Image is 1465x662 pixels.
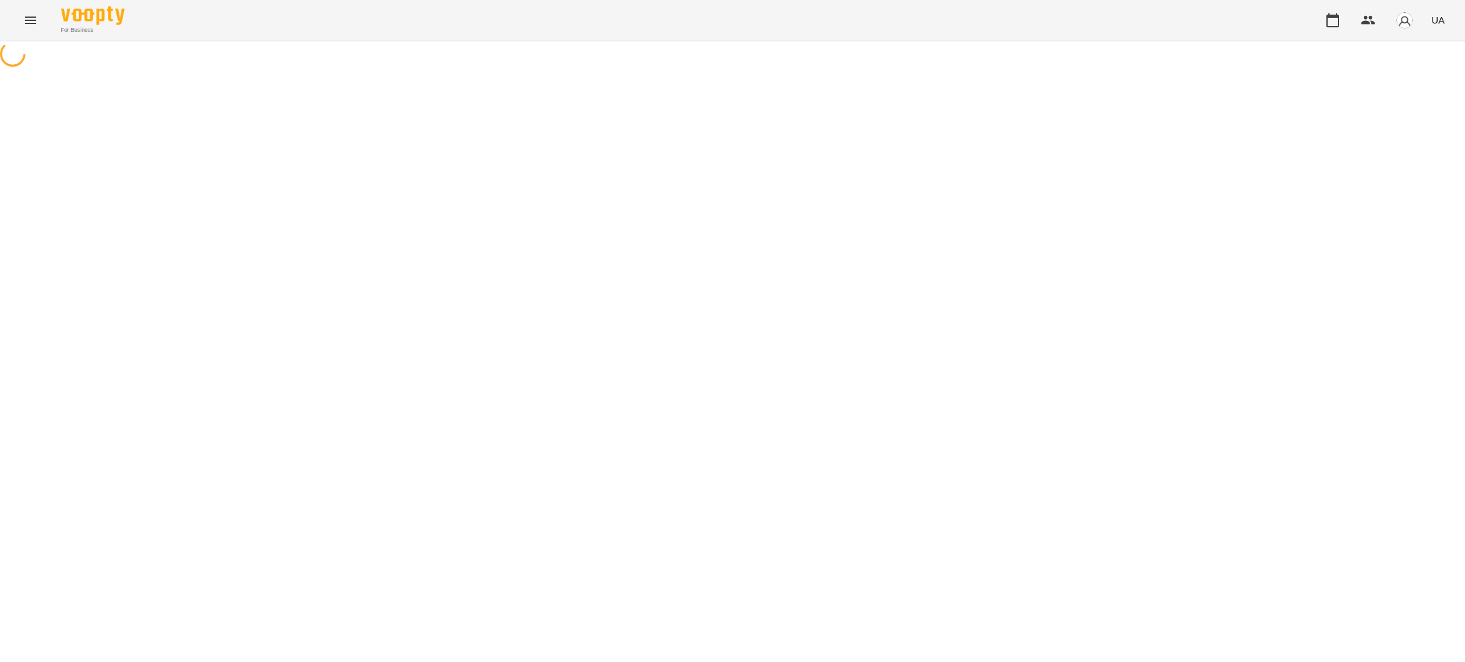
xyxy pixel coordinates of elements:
span: UA [1431,13,1445,27]
img: Voopty Logo [61,6,125,25]
button: Menu [15,5,46,36]
img: avatar_s.png [1396,11,1413,29]
button: UA [1426,8,1450,32]
span: For Business [61,26,125,34]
